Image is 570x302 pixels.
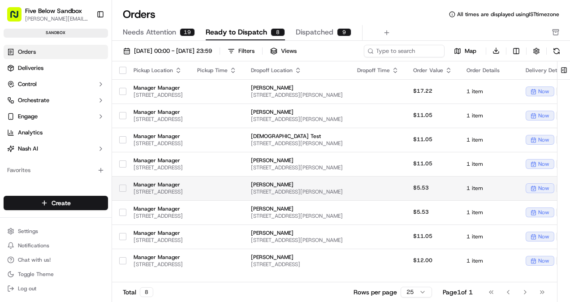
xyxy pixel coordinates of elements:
[251,157,343,164] span: [PERSON_NAME]
[466,160,511,168] span: 1 item
[134,47,212,55] span: [DATE] 00:00 - [DATE] 23:59
[134,237,183,244] span: [STREET_ADDRESS]
[4,142,108,156] button: Nash AI
[134,212,183,220] span: [STREET_ADDRESS]
[123,27,176,38] span: Needs Attention
[251,261,343,268] span: [STREET_ADDRESS]
[63,151,108,158] a: Powered byPylon
[4,29,108,38] div: sandbox
[134,254,183,261] span: Manager Manager
[134,261,183,268] span: [STREET_ADDRESS]
[271,28,285,36] div: 8
[466,233,511,240] span: 1 item
[25,6,82,15] button: Five Below Sandbox
[4,109,108,124] button: Engage
[18,242,49,249] span: Notifications
[52,198,71,207] span: Create
[4,225,108,237] button: Settings
[550,45,563,57] button: Refresh
[72,126,147,142] a: 💻API Documentation
[238,47,255,55] div: Filters
[251,108,343,116] span: [PERSON_NAME]
[251,181,343,188] span: [PERSON_NAME]
[140,287,153,297] div: 8
[18,285,36,292] span: Log out
[18,145,38,153] span: Nash AI
[466,112,511,119] span: 1 item
[85,129,144,138] span: API Documentation
[197,67,237,74] div: Pickup Time
[413,67,452,74] div: Order Value
[134,205,183,212] span: Manager Manager
[448,46,482,56] button: Map
[9,130,16,138] div: 📗
[123,7,155,22] h1: Orders
[119,45,216,57] button: [DATE] 00:00 - [DATE] 23:59
[4,125,108,140] a: Analytics
[538,233,549,240] span: now
[251,237,343,244] span: [STREET_ADDRESS][PERSON_NAME]
[18,64,43,72] span: Deliveries
[4,163,108,177] div: Favorites
[4,61,108,75] a: Deliveries
[538,257,549,264] span: now
[413,233,432,240] span: $11.05
[466,88,511,95] span: 1 item
[206,27,267,38] span: Ready to Dispatch
[89,151,108,158] span: Pylon
[18,80,37,88] span: Control
[251,164,343,171] span: [STREET_ADDRESS][PERSON_NAME]
[30,85,147,94] div: Start new chat
[413,184,429,191] span: $5.53
[251,91,343,99] span: [STREET_ADDRESS][PERSON_NAME]
[25,15,89,22] button: [PERSON_NAME][EMAIL_ADDRESS][DOMAIN_NAME]
[457,11,559,18] span: All times are displayed using IST timezone
[281,47,297,55] span: Views
[9,35,163,50] p: Welcome 👋
[152,88,163,99] button: Start new chat
[18,48,36,56] span: Orders
[30,94,113,101] div: We're available if you need us!
[251,212,343,220] span: [STREET_ADDRESS][PERSON_NAME]
[76,130,83,138] div: 💻
[18,129,69,138] span: Knowledge Base
[251,133,343,140] span: [DEMOGRAPHIC_DATA] Test
[466,185,511,192] span: 1 item
[18,129,43,137] span: Analytics
[413,208,429,216] span: $5.53
[134,84,183,91] span: Manager Manager
[134,157,183,164] span: Manager Manager
[266,45,301,57] button: Views
[251,254,343,261] span: [PERSON_NAME]
[4,239,108,252] button: Notifications
[251,84,343,91] span: [PERSON_NAME]
[538,112,549,119] span: now
[364,45,445,57] input: Type to search
[4,185,108,199] div: Available Products
[465,47,476,55] span: Map
[4,268,108,280] button: Toggle Theme
[466,136,511,143] span: 1 item
[224,45,259,57] button: Filters
[4,282,108,295] button: Log out
[134,91,183,99] span: [STREET_ADDRESS]
[9,85,25,101] img: 1736555255976-a54dd68f-1ca7-489b-9aae-adbdc363a1c4
[134,108,183,116] span: Manager Manager
[4,196,108,210] button: Create
[4,4,93,25] button: Five Below Sandbox[PERSON_NAME][EMAIL_ADDRESS][DOMAIN_NAME]
[18,271,54,278] span: Toggle Theme
[538,88,549,95] span: now
[251,205,343,212] span: [PERSON_NAME]
[4,45,108,59] a: Orders
[251,229,343,237] span: [PERSON_NAME]
[413,136,432,143] span: $11.05
[180,28,195,36] div: 19
[538,209,549,216] span: now
[5,126,72,142] a: 📗Knowledge Base
[357,67,399,74] div: Dropoff Time
[134,188,183,195] span: [STREET_ADDRESS]
[337,28,351,36] div: 9
[251,140,343,147] span: [STREET_ADDRESS][PERSON_NAME]
[134,67,183,74] div: Pickup Location
[443,288,473,297] div: Page 1 of 1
